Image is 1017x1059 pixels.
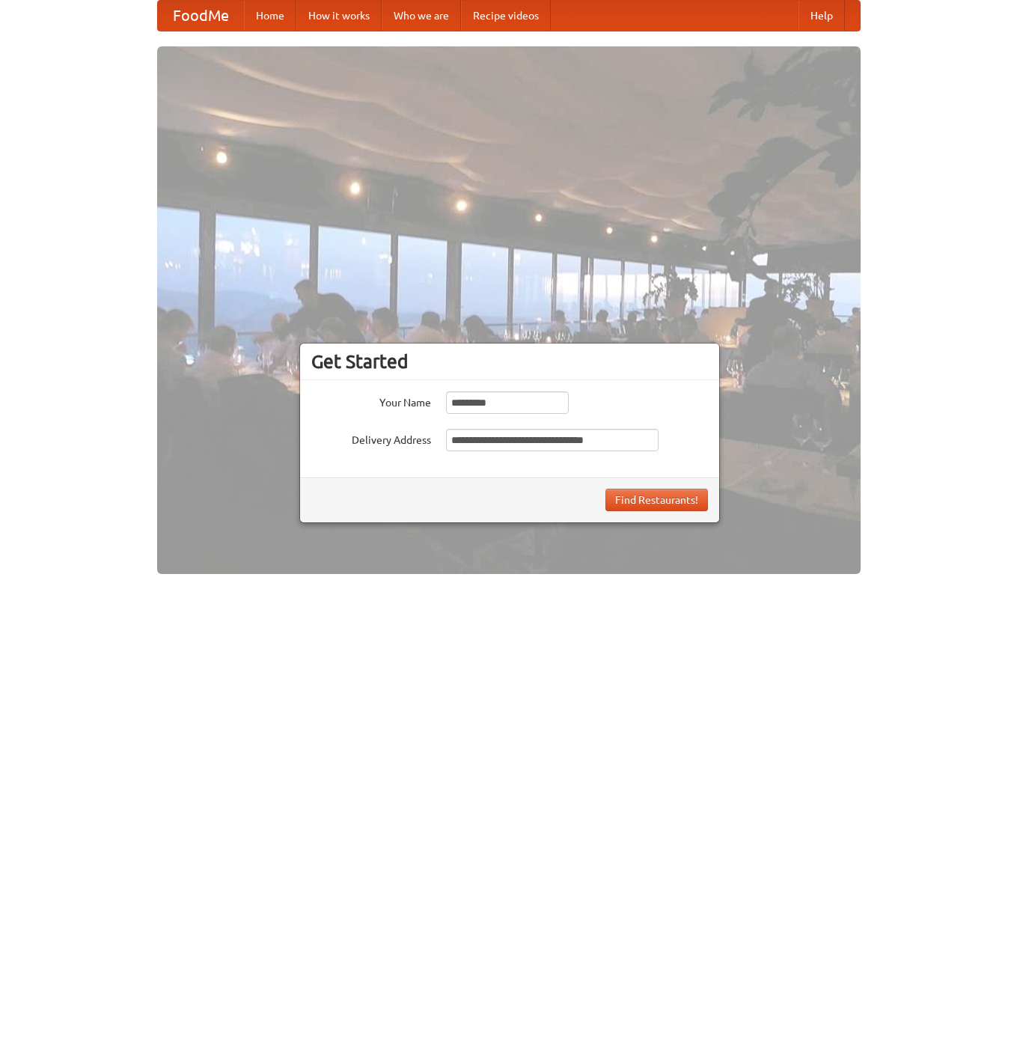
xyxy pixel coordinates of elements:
button: Find Restaurants! [605,489,708,511]
a: FoodMe [158,1,244,31]
a: How it works [296,1,382,31]
h3: Get Started [311,350,708,373]
a: Help [798,1,845,31]
a: Home [244,1,296,31]
label: Your Name [311,391,431,410]
a: Recipe videos [461,1,551,31]
label: Delivery Address [311,429,431,448]
a: Who we are [382,1,461,31]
